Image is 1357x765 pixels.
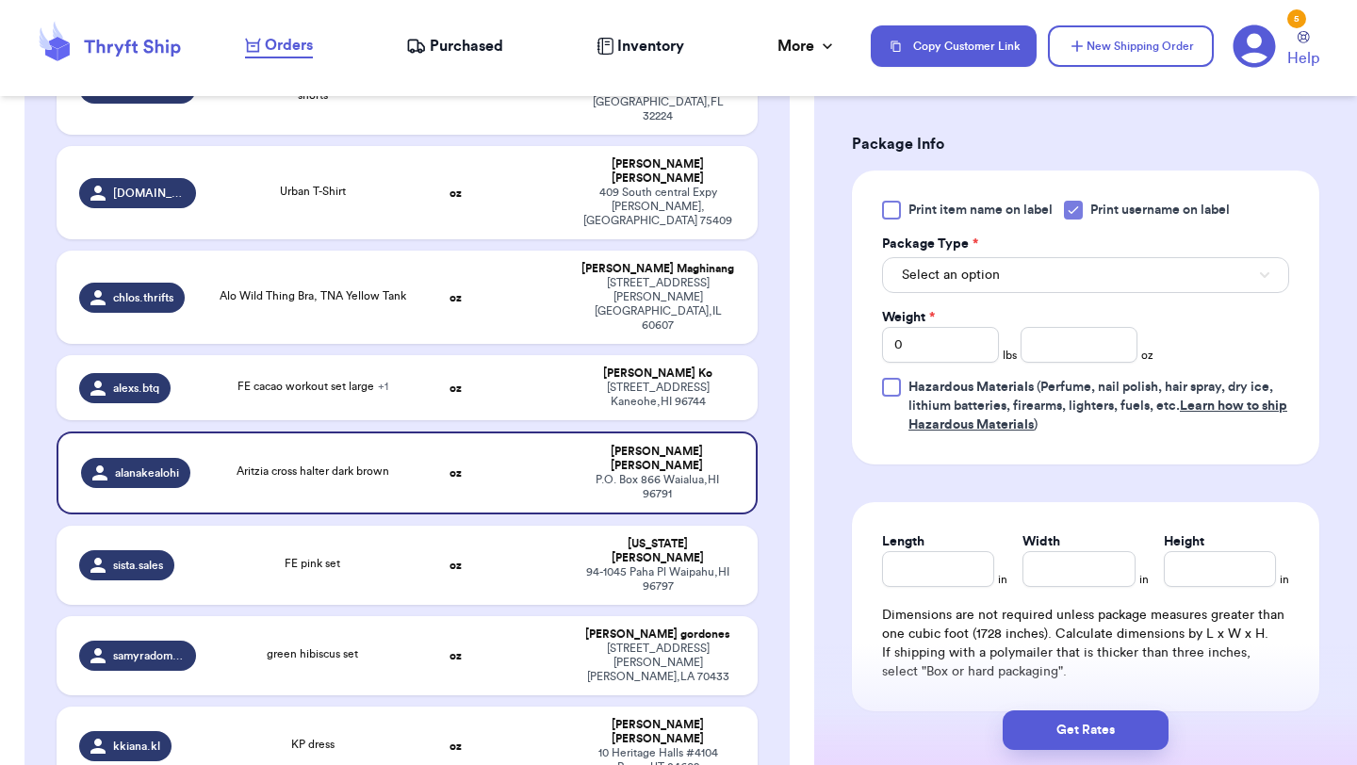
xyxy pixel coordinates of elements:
strong: oz [450,650,462,661]
span: Help [1287,47,1319,70]
span: [DOMAIN_NAME] [113,186,185,201]
label: Weight [882,308,935,327]
span: FE pink set [285,558,340,569]
div: [PERSON_NAME] [PERSON_NAME] [580,718,735,746]
div: Dimensions are not required unless package measures greater than one cubic foot (1728 inches). Ca... [882,606,1289,681]
span: Orders [265,34,313,57]
div: [PERSON_NAME] [PERSON_NAME] [580,157,735,186]
a: Inventory [597,35,684,57]
a: 5 [1233,24,1276,68]
span: lbs [1003,348,1017,363]
div: P.O. Box 866 Waialua , HI 96791 [580,473,733,501]
span: Hazardous Materials [908,381,1034,394]
div: [PERSON_NAME] Maghinang [580,262,735,276]
span: Aritzia cross halter dark brown [237,465,389,477]
div: More [777,35,837,57]
button: Get Rates [1003,710,1169,750]
span: Select an option [902,266,1000,285]
h3: Package Info [852,133,1319,155]
span: (Perfume, nail polish, hair spray, dry ice, lithium batteries, firearms, lighters, fuels, etc. ) [908,381,1287,431]
div: [STREET_ADDRESS][PERSON_NAME] [PERSON_NAME] , LA 70433 [580,642,735,684]
span: KP dress [291,739,335,750]
span: FE cacao workout set large [237,381,388,392]
span: sista.sales [113,558,163,573]
a: Purchased [406,35,503,57]
span: Commission and story sale blue lulu shorts [222,73,403,101]
a: Help [1287,31,1319,70]
a: Orders [245,34,313,58]
span: in [1280,572,1289,587]
strong: oz [450,467,462,479]
strong: oz [450,382,462,394]
span: samyradominique [113,648,185,663]
span: Print item name on label [908,201,1053,220]
div: 5 [1287,9,1306,28]
label: Length [882,532,924,551]
div: [STREET_ADDRESS][PERSON_NAME] [GEOGRAPHIC_DATA] , IL 60607 [580,276,735,333]
p: If shipping with a polymailer that is thicker than three inches, select "Box or hard packaging". [882,643,1289,681]
div: [US_STATE] [PERSON_NAME] [580,537,735,565]
div: [PERSON_NAME] [PERSON_NAME] [580,445,733,473]
span: alanakealohi [115,465,179,480]
span: Inventory [617,35,684,57]
button: Select an option [882,257,1289,293]
span: kkiana.kl [113,739,160,754]
span: alexs.btq [113,381,159,396]
span: oz [1141,348,1153,363]
span: Alo Wild Thing Bra, TNA Yellow Tank [220,290,406,301]
span: in [998,572,1007,587]
label: Height [1164,532,1204,551]
button: Copy Customer Link [871,25,1037,67]
span: Purchased [430,35,503,57]
div: [PERSON_NAME] Ko [580,366,735,381]
span: Print username on label [1090,201,1230,220]
strong: oz [450,187,462,199]
span: Urban T-Shirt [280,186,346,197]
div: 409 South central Expy [PERSON_NAME] , [GEOGRAPHIC_DATA] 75409 [580,186,735,228]
button: New Shipping Order [1048,25,1214,67]
label: Package Type [882,235,978,253]
div: [STREET_ADDRESS] Kaneohe , HI 96744 [580,381,735,409]
strong: oz [450,292,462,303]
div: [PERSON_NAME] gordones [580,627,735,642]
div: 94-1045 Paha Pl Waipahu , HI 96797 [580,565,735,594]
label: Width [1022,532,1060,551]
span: + 1 [378,381,388,392]
span: in [1139,572,1149,587]
strong: oz [450,741,462,752]
span: green hibiscus set [267,648,358,659]
span: chlos.thrifts [113,290,173,305]
strong: oz [450,560,462,571]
